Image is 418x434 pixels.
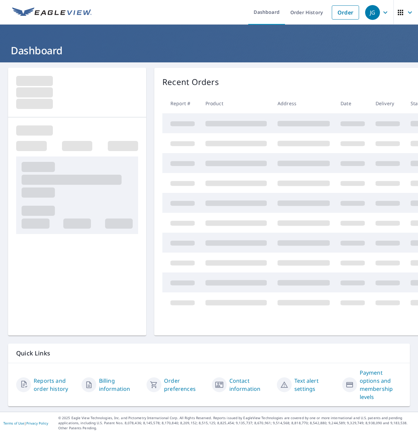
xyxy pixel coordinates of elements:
p: | [3,421,48,425]
a: Payment options and membership levels [360,369,402,401]
th: Product [200,93,272,113]
th: Date [335,93,370,113]
a: Terms of Use [3,421,24,426]
p: Recent Orders [162,76,219,88]
a: Contact information [229,377,272,393]
a: Order [332,5,359,20]
h1: Dashboard [8,44,410,57]
img: EV Logo [12,7,92,18]
a: Reports and order history [34,377,76,393]
p: © 2025 Eagle View Technologies, Inc. and Pictometry International Corp. All Rights Reserved. Repo... [58,415,415,431]
th: Report # [162,93,200,113]
div: JG [365,5,380,20]
th: Address [272,93,335,113]
a: Privacy Policy [26,421,48,426]
th: Delivery [370,93,405,113]
a: Billing information [99,377,141,393]
p: Quick Links [16,349,402,357]
a: Text alert settings [294,377,337,393]
a: Order preferences [164,377,206,393]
